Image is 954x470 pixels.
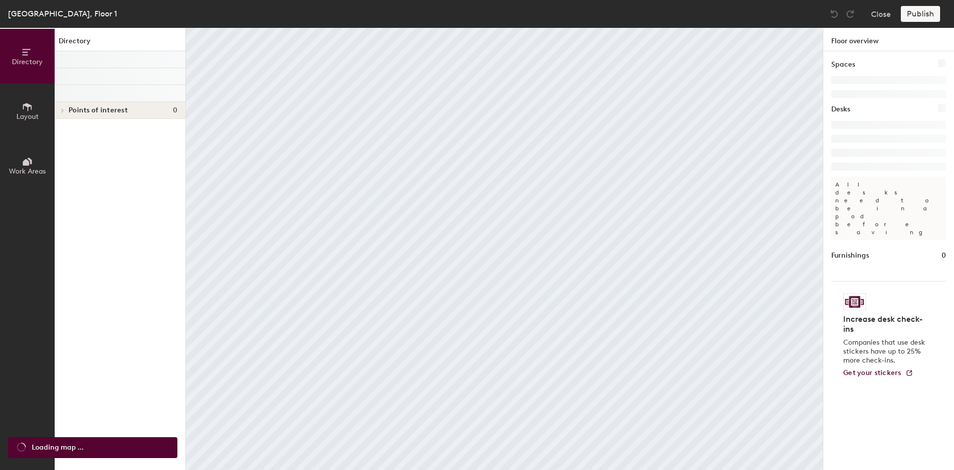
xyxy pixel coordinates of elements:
[8,7,117,20] div: [GEOGRAPHIC_DATA], Floor 1
[831,59,855,70] h1: Spaces
[173,106,177,114] span: 0
[831,104,850,115] h1: Desks
[871,6,891,22] button: Close
[845,9,855,19] img: Redo
[843,293,866,310] img: Sticker logo
[843,314,928,334] h4: Increase desk check-ins
[829,9,839,19] img: Undo
[55,36,185,51] h1: Directory
[16,112,39,121] span: Layout
[186,28,823,470] canvas: Map
[12,58,43,66] span: Directory
[843,369,913,377] a: Get your stickers
[942,250,946,261] h1: 0
[831,177,946,240] p: All desks need to be in a pod before saving
[823,28,954,51] h1: Floor overview
[831,250,869,261] h1: Furnishings
[32,442,83,453] span: Loading map ...
[9,167,46,176] span: Work Areas
[843,338,928,365] p: Companies that use desk stickers have up to 25% more check-ins.
[69,106,128,114] span: Points of interest
[843,369,901,377] span: Get your stickers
